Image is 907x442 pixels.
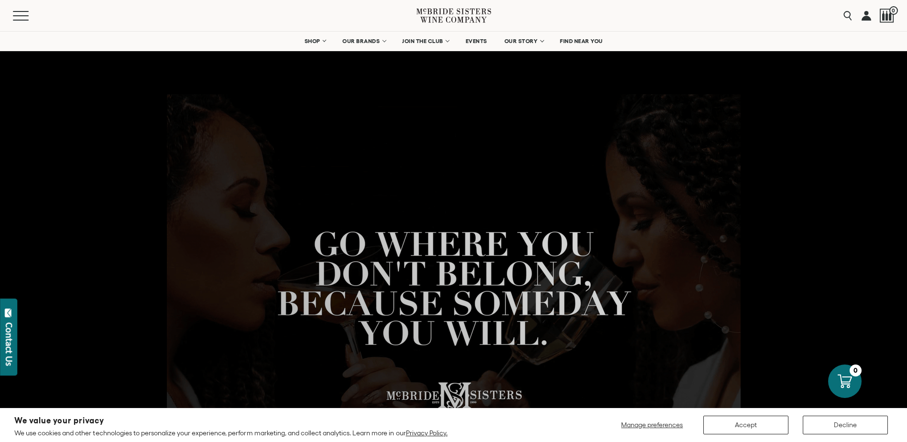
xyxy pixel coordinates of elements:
span: EVENTS [466,38,487,44]
a: Privacy Policy. [406,429,448,437]
button: Decline [803,416,888,434]
div: 0 [850,365,862,376]
p: We use cookies and other technologies to personalize your experience, perform marketing, and coll... [14,429,448,437]
a: OUR BRANDS [336,32,391,51]
a: SHOP [298,32,331,51]
span: SHOP [304,38,320,44]
span: OUR BRANDS [342,38,380,44]
span: OUR STORY [504,38,538,44]
button: Accept [703,416,788,434]
span: 0 [889,6,898,15]
span: Manage preferences [621,421,683,429]
span: FIND NEAR YOU [560,38,603,44]
button: Mobile Menu Trigger [13,11,47,21]
a: JOIN THE CLUB [396,32,455,51]
a: EVENTS [459,32,493,51]
a: FIND NEAR YOU [554,32,609,51]
span: JOIN THE CLUB [402,38,443,44]
div: Contact Us [4,322,14,366]
a: OUR STORY [498,32,549,51]
button: Manage preferences [615,416,689,434]
h2: We value your privacy [14,417,448,425]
